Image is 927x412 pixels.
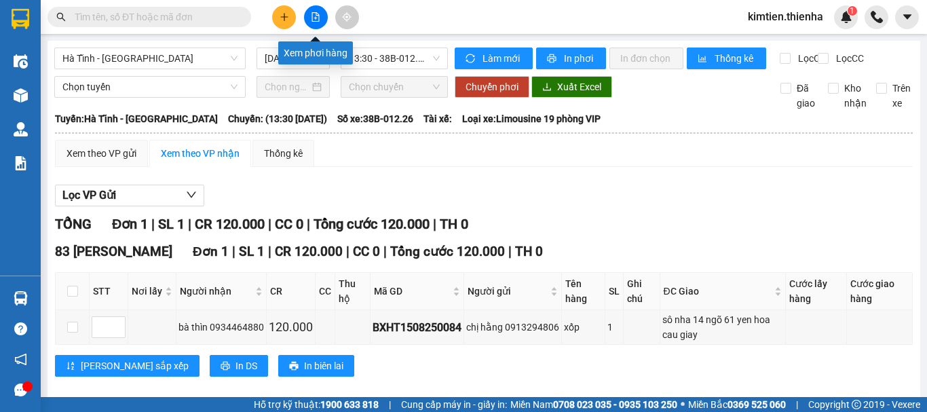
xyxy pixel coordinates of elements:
[687,48,766,69] button: bar-chartThống kê
[254,397,379,412] span: Hỗ trợ kỹ thuật:
[81,358,189,373] span: [PERSON_NAME] sắp xếp
[624,273,660,310] th: Ghi chú
[272,5,296,29] button: plus
[607,320,621,335] div: 1
[389,397,391,412] span: |
[553,399,677,410] strong: 0708 023 035 - 0935 103 250
[14,322,27,335] span: question-circle
[62,77,238,97] span: Chọn tuyến
[280,12,289,22] span: plus
[56,12,66,22] span: search
[289,361,299,372] span: printer
[186,189,197,200] span: down
[662,312,784,342] div: sô nha 14 ngõ 61 yen hoa cau giay
[228,111,327,126] span: Chuyến: (13:30 [DATE])
[151,216,155,232] span: |
[14,291,28,305] img: warehouse-icon
[831,51,866,66] span: Lọc CC
[423,111,452,126] span: Tài xế:
[681,402,685,407] span: ⚪️
[542,82,552,93] span: download
[373,319,461,336] div: BXHT1508250084
[12,9,29,29] img: logo-vxr
[462,111,601,126] span: Loại xe: Limousine 19 phòng VIP
[468,284,548,299] span: Người gửi
[158,216,185,232] span: SL 1
[515,244,543,259] span: TH 0
[342,12,352,22] span: aim
[188,216,191,232] span: |
[455,48,533,69] button: syncLàm mới
[737,8,834,25] span: kimtien.thienha
[269,318,313,337] div: 120.000
[232,244,235,259] span: |
[852,400,861,409] span: copyright
[564,51,595,66] span: In phơi
[791,81,820,111] span: Đã giao
[314,216,430,232] span: Tổng cước 120.000
[195,216,265,232] span: CR 120.000
[62,48,238,69] span: Hà Tĩnh - Hà Nội
[221,361,230,372] span: printer
[337,111,413,126] span: Số xe: 38B-012.26
[335,5,359,29] button: aim
[698,54,709,64] span: bar-chart
[278,355,354,377] button: printerIn biên lai
[75,10,235,24] input: Tìm tên, số ĐT hoặc mã đơn
[132,284,162,299] span: Nơi lấy
[374,284,450,299] span: Mã GD
[264,146,303,161] div: Thống kê
[14,156,28,170] img: solution-icon
[268,244,271,259] span: |
[66,361,75,372] span: sort-ascending
[335,273,371,310] th: Thu hộ
[839,81,872,111] span: Kho nhận
[609,48,683,69] button: In đơn chọn
[562,273,605,310] th: Tên hàng
[14,122,28,136] img: warehouse-icon
[235,358,257,373] span: In DS
[14,383,27,396] span: message
[390,244,505,259] span: Tổng cước 120.000
[180,284,252,299] span: Người nhận
[510,397,677,412] span: Miền Nam
[850,6,854,16] span: 1
[440,216,468,232] span: TH 0
[55,216,92,232] span: TỔNG
[268,216,271,232] span: |
[346,244,349,259] span: |
[895,5,919,29] button: caret-down
[466,320,559,335] div: chị hằng 0913294806
[55,355,200,377] button: sort-ascending[PERSON_NAME] sắp xếp
[14,54,28,69] img: warehouse-icon
[796,397,798,412] span: |
[547,54,559,64] span: printer
[605,273,624,310] th: SL
[275,244,343,259] span: CR 120.000
[67,146,136,161] div: Xem theo VP gửi
[557,79,601,94] span: Xuất Excel
[90,273,128,310] th: STT
[871,11,883,23] img: phone-icon
[564,320,603,335] div: xốp
[304,5,328,29] button: file-add
[265,79,309,94] input: Chọn ngày
[793,51,828,66] span: Lọc CR
[786,273,847,310] th: Cước lấy hàng
[371,310,464,345] td: BXHT1508250084
[483,51,522,66] span: Làm mới
[112,216,148,232] span: Đơn 1
[55,185,204,206] button: Lọc VP Gửi
[508,244,512,259] span: |
[887,81,916,111] span: Trên xe
[55,244,172,259] span: 83 [PERSON_NAME]
[178,320,264,335] div: bà thìn 0934464880
[278,41,353,64] div: Xem phơi hàng
[401,397,507,412] span: Cung cấp máy in - giấy in:
[840,11,852,23] img: icon-new-feature
[455,76,529,98] button: Chuyển phơi
[536,48,606,69] button: printerIn phơi
[664,284,772,299] span: ĐC Giao
[14,88,28,102] img: warehouse-icon
[267,273,316,310] th: CR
